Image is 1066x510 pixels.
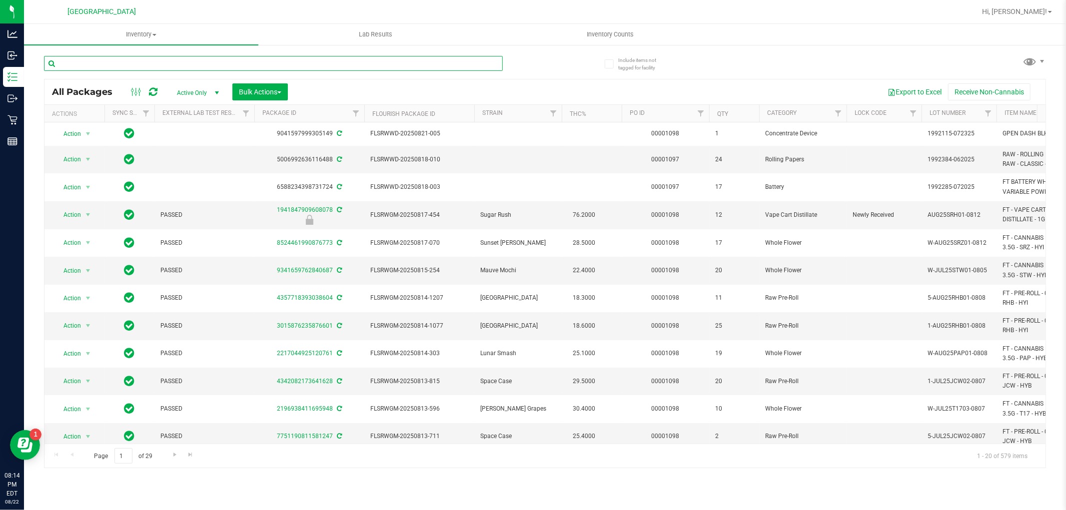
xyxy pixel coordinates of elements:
a: 00001098 [652,322,680,329]
span: 22.4000 [568,263,600,278]
span: 20 [715,266,753,275]
span: In Sync [124,429,135,443]
span: Lunar Smash [480,349,556,358]
a: 00001098 [652,350,680,357]
span: Whole Flower [765,238,841,248]
a: Lot Number [930,109,966,116]
span: Rolling Papers [765,155,841,164]
span: Whole Flower [765,266,841,275]
span: All Packages [52,86,122,97]
span: In Sync [124,402,135,416]
span: Include items not tagged for facility [618,56,668,71]
a: 00001098 [652,294,680,301]
span: Battery [765,182,841,192]
span: 1-AUG25RHB01-0808 [928,321,991,331]
a: Filter [348,105,364,122]
a: Item Name [1005,109,1037,116]
span: 1-JUL25JCW02-0807 [928,377,991,386]
span: 30.4000 [568,402,600,416]
div: 9041597999305149 [253,129,366,138]
span: Action [54,291,81,305]
span: Raw Pre-Roll [765,432,841,441]
span: select [82,180,94,194]
span: [GEOGRAPHIC_DATA] [480,293,556,303]
span: PASSED [160,238,248,248]
span: select [82,430,94,444]
inline-svg: Retail [7,115,17,125]
span: select [82,319,94,333]
a: Filter [830,105,847,122]
p: 08:14 PM EDT [4,471,19,498]
a: 00001098 [652,433,680,440]
span: W-JUL25T1703-0807 [928,404,991,414]
span: In Sync [124,374,135,388]
span: Action [54,264,81,278]
span: AUG25SRH01-0812 [928,210,991,220]
a: 7751190811581247 [277,433,333,440]
a: Go to the next page [167,448,182,462]
span: FLSRWGM-20250817-070 [370,238,468,248]
a: Filter [693,105,709,122]
span: Sync from Compliance System [335,267,342,274]
span: 18.3000 [568,291,600,305]
span: select [82,152,94,166]
span: Raw Pre-Roll [765,293,841,303]
div: 5006992636116488 [253,155,366,164]
div: Newly Received [253,215,366,225]
span: PASSED [160,293,248,303]
span: Sync from Compliance System [335,294,342,301]
span: 1992285-072025 [928,182,991,192]
inline-svg: Outbound [7,93,17,103]
a: Filter [238,105,254,122]
a: 4342082173641628 [277,378,333,385]
span: FLSRWWD-20250821-005 [370,129,468,138]
a: 2217044925120761 [277,350,333,357]
span: Action [54,347,81,361]
span: Inventory Counts [573,30,647,39]
span: Sync from Compliance System [335,156,342,163]
span: Sync from Compliance System [335,378,342,385]
button: Bulk Actions [232,83,288,100]
span: 17 [715,182,753,192]
a: 00001098 [652,405,680,412]
a: Qty [717,110,728,117]
div: 6588234398731724 [253,182,366,192]
a: External Lab Test Result [162,109,241,116]
span: Sunset [PERSON_NAME] [480,238,556,248]
span: Action [54,374,81,388]
span: In Sync [124,346,135,360]
a: Filter [980,105,997,122]
span: In Sync [124,263,135,277]
a: PO ID [630,109,645,116]
span: Page of 29 [85,448,161,464]
span: 24 [715,155,753,164]
span: Sync from Compliance System [335,350,342,357]
span: FLSRWGM-20250814-1077 [370,321,468,331]
span: 25.4000 [568,429,600,444]
span: select [82,236,94,250]
span: In Sync [124,152,135,166]
span: 29.5000 [568,374,600,389]
a: 00001098 [652,211,680,218]
span: In Sync [124,291,135,305]
span: Whole Flower [765,404,841,414]
a: Package ID [262,109,296,116]
span: Action [54,402,81,416]
span: Action [54,127,81,141]
span: W-JUL25STW01-0805 [928,266,991,275]
span: 10 [715,404,753,414]
span: In Sync [124,208,135,222]
a: Filter [545,105,562,122]
span: 1992384-062025 [928,155,991,164]
span: Space Case [480,432,556,441]
span: [GEOGRAPHIC_DATA] [68,7,136,16]
a: Flourish Package ID [372,110,435,117]
span: In Sync [124,180,135,194]
span: select [82,374,94,388]
span: Sync from Compliance System [335,183,342,190]
span: select [82,264,94,278]
input: 1 [114,448,132,464]
inline-svg: Inbound [7,50,17,60]
span: 76.2000 [568,208,600,222]
span: Action [54,430,81,444]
